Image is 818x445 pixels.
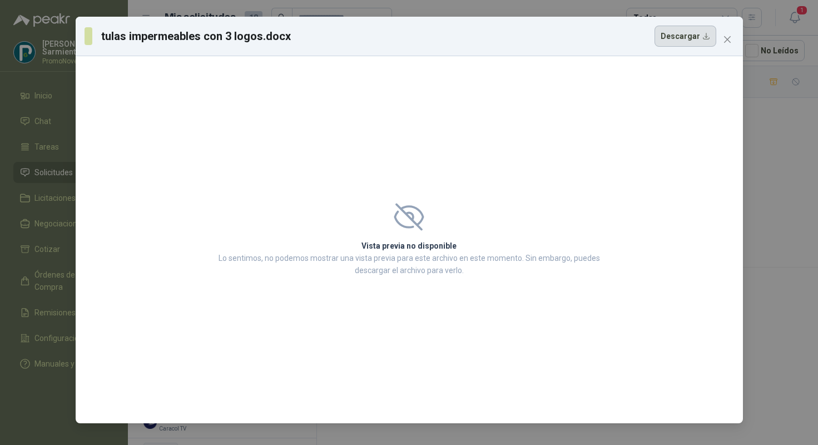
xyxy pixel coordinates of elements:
button: Descargar [655,26,716,47]
p: Lo sentimos, no podemos mostrar una vista previa para este archivo en este momento. Sin embargo, ... [215,252,603,276]
button: Close [718,31,736,48]
h2: Vista previa no disponible [215,240,603,252]
h3: tulas impermeables con 3 logos.docx [101,28,291,44]
span: close [723,35,732,44]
